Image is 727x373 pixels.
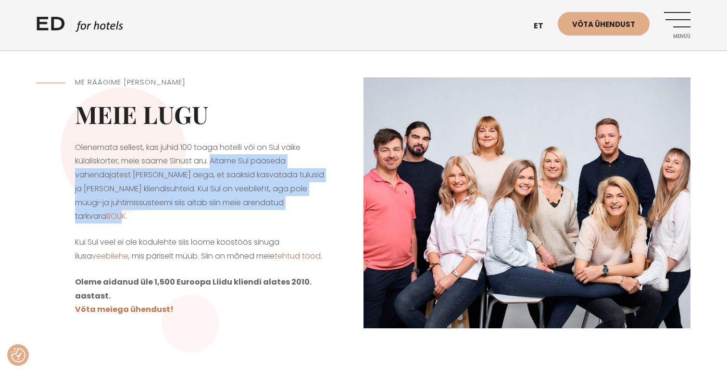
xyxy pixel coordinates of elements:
a: et [529,14,558,38]
h5: ME RÄÄGIME [PERSON_NAME] [75,77,325,88]
img: Revisit consent button [11,348,25,362]
span: Menüü [664,34,690,39]
p: Olenemata sellest, kas juhid 100 toaga hotelli või on Sul väike külaliskorter, meie saame Sinust ... [75,141,325,224]
h2: Meie lugu [75,100,325,129]
p: Kui Sul veel ei ole kodulehte siis loome koostöös sinuga ilusa , mis päriselt müüb. Siin on mõned... [75,236,325,263]
strong: Oleme aidanud üle 1,500 Euroopa Liidu kliendi alates 2010. aastast. [75,276,312,301]
a: Menüü [664,12,690,38]
a: BOUK [106,211,126,222]
button: Nõusolekueelistused [11,348,25,362]
a: veebilehe [92,250,128,261]
a: ED HOTELS [37,14,123,38]
a: tehtud tööd [275,250,321,261]
a: Võta ühendust [558,12,650,36]
a: Võta meiega ühendust! [75,304,174,315]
